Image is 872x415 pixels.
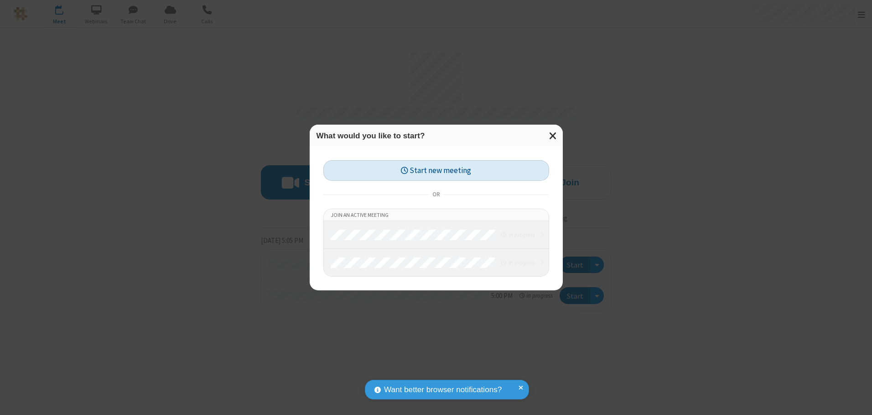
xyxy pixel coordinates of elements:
li: Join an active meeting [324,209,549,221]
span: or [429,189,443,201]
button: Start new meeting [323,160,549,181]
h3: What would you like to start? [317,131,556,140]
button: Close modal [544,125,563,147]
span: Want better browser notifications? [384,384,502,396]
em: in progress [501,231,535,239]
em: in progress [501,258,535,267]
